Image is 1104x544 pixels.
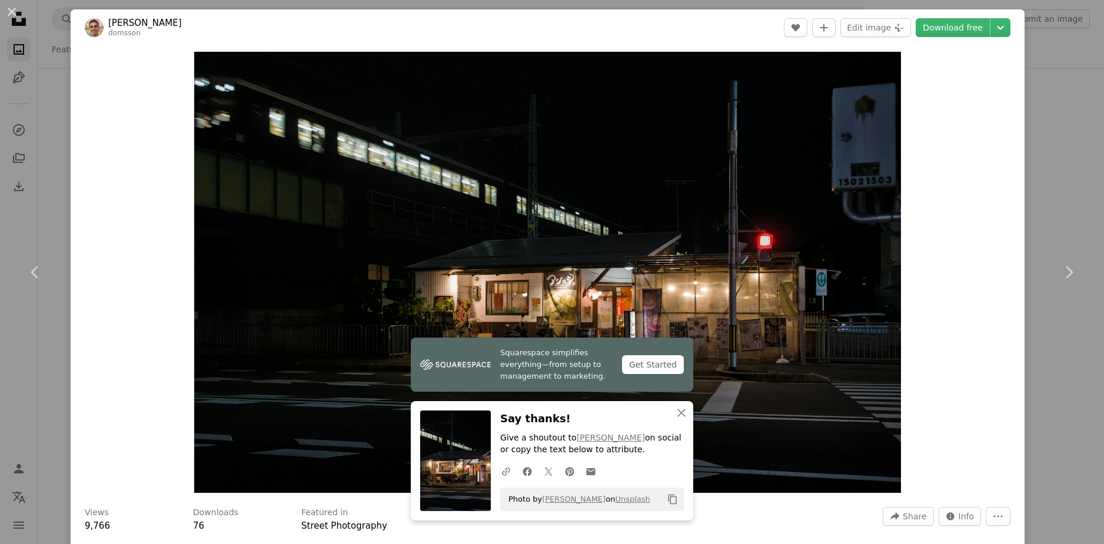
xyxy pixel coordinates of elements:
[194,52,901,493] button: Zoom in on this image
[538,459,559,483] a: Share on Twitter
[193,507,238,519] h3: Downloads
[500,432,684,456] p: Give a shoutout to on social or copy the text below to attribute.
[503,490,650,509] span: Photo by on
[784,18,807,37] button: Like
[663,489,683,509] button: Copy to clipboard
[916,18,990,37] a: Download free
[85,507,109,519] h3: Views
[108,29,141,37] a: domsson
[517,459,538,483] a: Share on Facebook
[577,433,645,442] a: [PERSON_NAME]
[615,495,650,503] a: Unsplash
[85,520,110,531] span: 9,766
[85,18,104,37] img: Go to Julien's profile
[959,508,975,525] span: Info
[903,508,926,525] span: Share
[883,507,933,526] button: Share this image
[622,355,684,374] div: Get Started
[840,18,911,37] button: Edit image
[939,507,982,526] button: Stats about this image
[193,520,204,531] span: 76
[580,459,601,483] a: Share over email
[420,356,491,373] img: file-1747939142011-51e5cc87e3c9
[500,347,613,382] span: Squarespace simplifies everything—from setup to management to marketing.
[990,18,1010,37] button: Choose download size
[108,17,182,29] a: [PERSON_NAME]
[301,520,387,531] a: Street Photography
[986,507,1010,526] button: More Actions
[194,52,901,493] img: A small building with lights on at night
[812,18,836,37] button: Add to Collection
[559,459,580,483] a: Share on Pinterest
[1033,216,1104,329] a: Next
[542,495,606,503] a: [PERSON_NAME]
[411,338,693,392] a: Squarespace simplifies everything—from setup to management to marketing.Get Started
[301,507,348,519] h3: Featured in
[500,410,684,428] h3: Say thanks!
